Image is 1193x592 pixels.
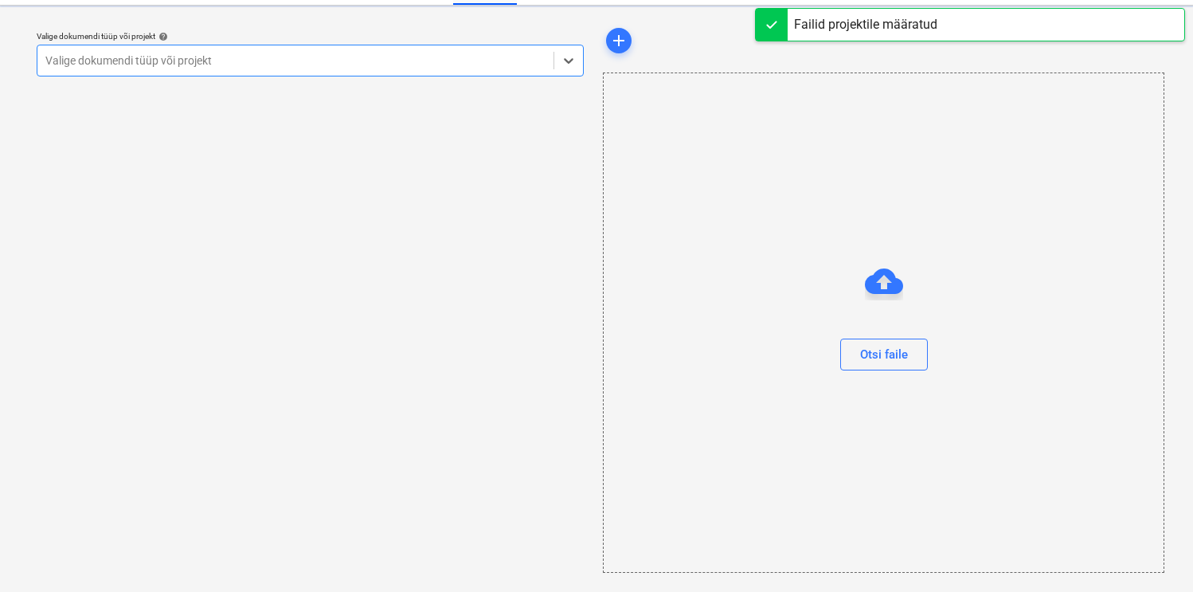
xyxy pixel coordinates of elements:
div: Otsi faile [860,344,908,365]
button: Otsi faile [840,339,928,370]
div: Valige dokumendi tüüp või projekt [37,31,584,41]
div: Failid projektile määratud [794,15,937,34]
span: add [609,31,628,50]
span: help [155,32,168,41]
div: Otsi faile [603,73,1164,573]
